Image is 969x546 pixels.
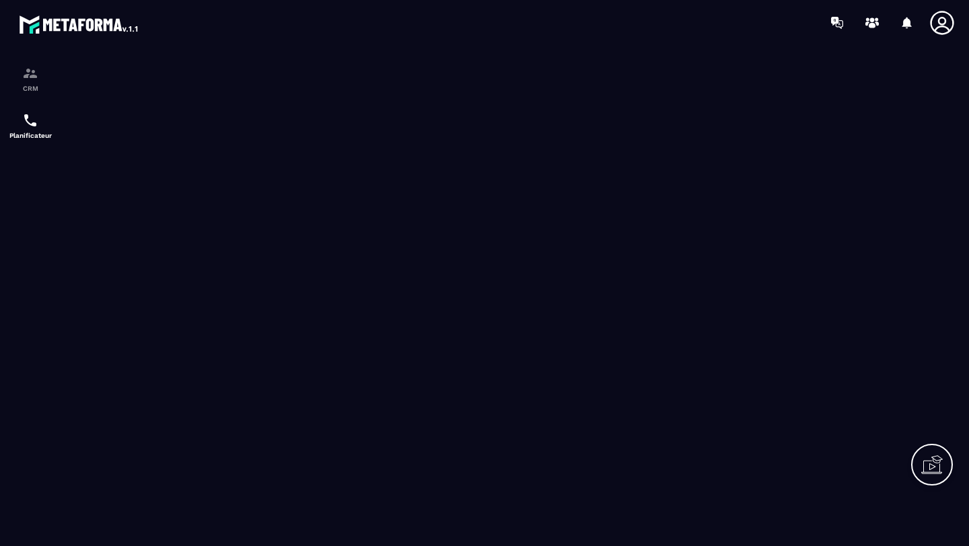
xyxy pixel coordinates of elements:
[22,112,38,128] img: scheduler
[19,12,140,36] img: logo
[3,55,57,102] a: formationformationCRM
[3,132,57,139] p: Planificateur
[3,102,57,149] a: schedulerschedulerPlanificateur
[3,85,57,92] p: CRM
[22,65,38,81] img: formation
